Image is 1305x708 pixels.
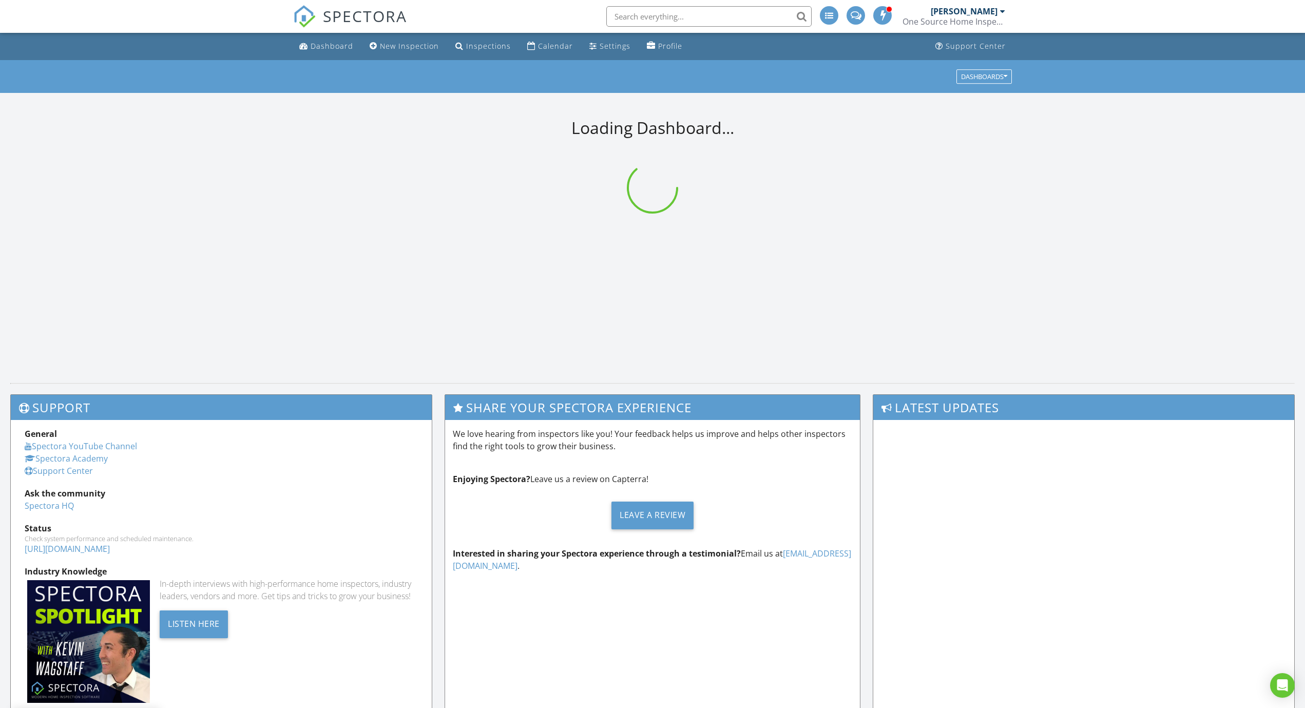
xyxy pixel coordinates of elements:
img: Spectoraspolightmain [27,580,150,703]
a: Profile [643,37,686,56]
div: Settings [600,41,630,51]
a: Support Center [931,37,1010,56]
a: [EMAIL_ADDRESS][DOMAIN_NAME] [453,548,851,571]
img: The Best Home Inspection Software - Spectora [293,5,316,28]
div: One Source Home Inspectors [903,16,1005,27]
div: Support Center [946,41,1006,51]
div: Inspections [466,41,511,51]
a: SPECTORA [293,14,407,35]
h3: Support [11,395,432,420]
a: Spectora YouTube Channel [25,441,137,452]
a: Calendar [523,37,577,56]
div: Calendar [538,41,573,51]
div: Leave a Review [611,502,694,529]
p: Email us at . [453,547,852,572]
div: Open Intercom Messenger [1270,673,1295,698]
a: New Inspection [366,37,443,56]
div: Dashboard [311,41,353,51]
p: We love hearing from inspectors like you! Your feedback helps us improve and helps other inspecto... [453,428,852,452]
a: Settings [585,37,635,56]
a: Inspections [451,37,515,56]
div: Status [25,522,418,534]
strong: Enjoying Spectora? [453,473,530,485]
h3: Latest Updates [873,395,1294,420]
div: Ask the community [25,487,418,500]
div: Listen Here [160,610,228,638]
p: Leave us a review on Capterra! [453,473,852,485]
strong: Interested in sharing your Spectora experience through a testimonial? [453,548,741,559]
div: In-depth interviews with high-performance home inspectors, industry leaders, vendors and more. Ge... [160,578,418,602]
a: Leave a Review [453,493,852,537]
div: Dashboards [961,73,1007,80]
a: Listen Here [160,618,228,629]
a: Dashboard [295,37,357,56]
div: Profile [658,41,682,51]
div: Industry Knowledge [25,565,418,578]
a: Spectora HQ [25,500,74,511]
div: [PERSON_NAME] [931,6,997,16]
button: Dashboards [956,69,1012,84]
div: New Inspection [380,41,439,51]
span: SPECTORA [323,5,407,27]
strong: General [25,428,57,439]
div: Check system performance and scheduled maintenance. [25,534,418,543]
a: [URL][DOMAIN_NAME] [25,543,110,554]
a: Spectora Academy [25,453,108,464]
a: Support Center [25,465,93,476]
input: Search everything... [606,6,812,27]
h3: Share Your Spectora Experience [445,395,860,420]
